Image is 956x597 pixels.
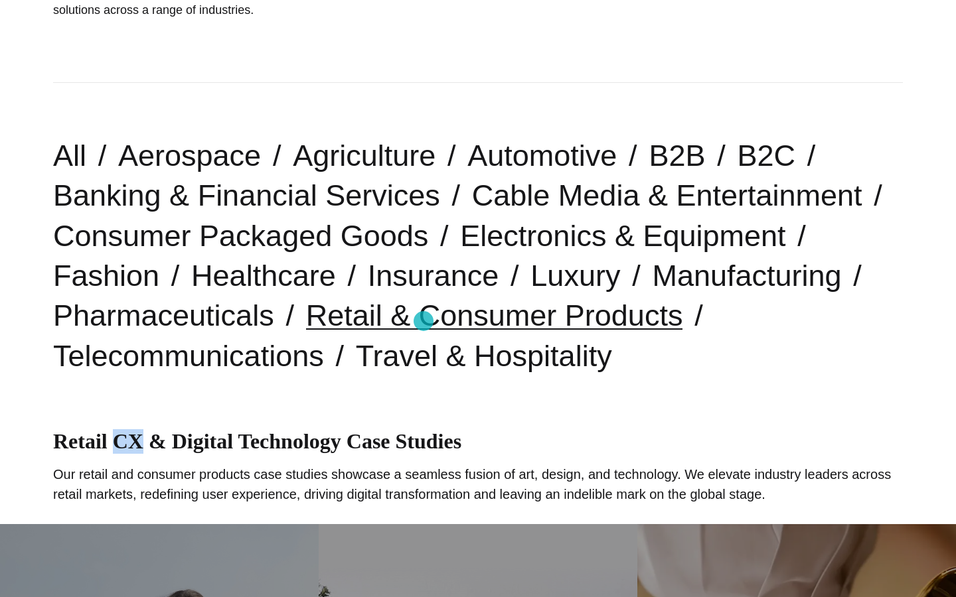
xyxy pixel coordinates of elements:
a: Fashion [53,259,159,293]
a: Travel & Hospitality [356,339,612,373]
a: All [53,139,86,172]
h1: Retail CX & Digital Technology Case Studies [53,429,903,454]
a: Cable Media & Entertainment [472,178,862,212]
a: Aerospace [118,139,261,172]
a: Consumer Packaged Goods [53,219,428,253]
a: Agriculture [293,139,436,172]
a: Pharmaceuticals [53,298,274,332]
a: Manufacturing [652,259,841,293]
a: Banking & Financial Services [53,178,440,212]
a: B2B [649,139,705,172]
a: Healthcare [191,259,336,293]
a: Telecommunications [53,339,324,373]
a: Automotive [467,139,617,172]
p: Our retail and consumer products case studies showcase a seamless fusion of art, design, and tech... [53,464,903,504]
a: B2C [737,139,795,172]
a: Insurance [368,259,499,293]
a: Electronics & Equipment [460,219,785,253]
a: Luxury [530,259,620,293]
a: Retail & Consumer Products [306,298,683,332]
